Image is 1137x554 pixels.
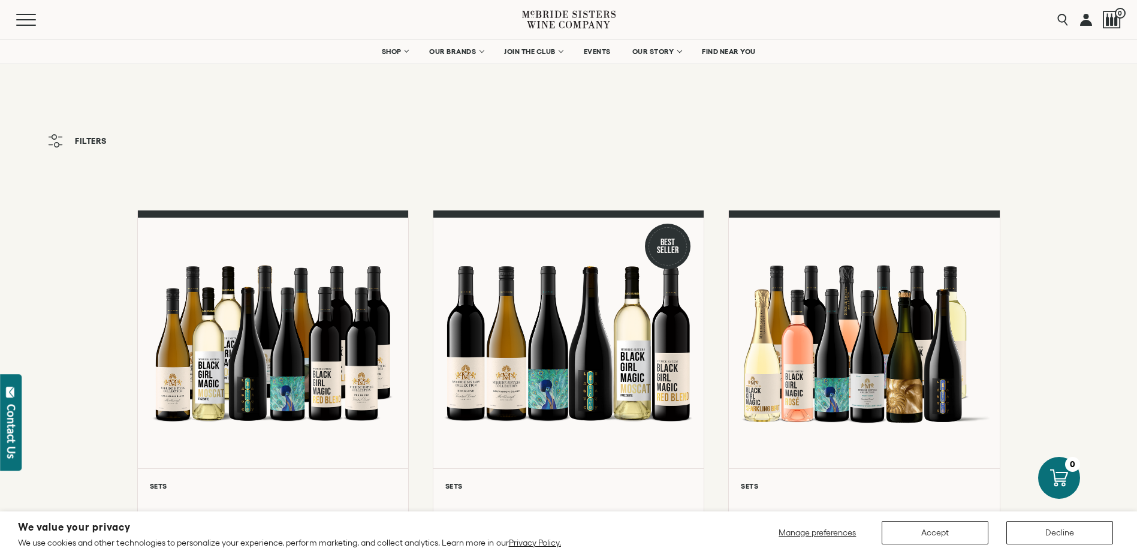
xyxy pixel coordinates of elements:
a: FIND NEAR YOU [694,40,764,64]
span: SHOP [381,47,402,56]
span: Filters [75,137,107,145]
button: Mobile Menu Trigger [16,14,59,26]
a: OUR BRANDS [421,40,490,64]
button: Manage preferences [771,521,864,544]
span: EVENTS [584,47,611,56]
p: We use cookies and other technologies to personalize your experience, perform marketing, and coll... [18,537,561,548]
button: Decline [1006,521,1113,544]
div: Contact Us [5,404,17,459]
button: Accept [882,521,988,544]
a: EVENTS [576,40,619,64]
h6: Sets [741,482,987,490]
a: JOIN THE CLUB [496,40,570,64]
h6: Sets [150,482,396,490]
div: 0 [1065,457,1080,472]
a: Privacy Policy. [509,538,561,547]
button: Filters [42,128,113,153]
span: OUR BRANDS [429,47,476,56]
span: OUR STORY [632,47,674,56]
span: FIND NEAR YOU [702,47,756,56]
h2: We value your privacy [18,522,561,532]
span: JOIN THE CLUB [504,47,556,56]
span: 0 [1115,8,1126,19]
h6: Sets [445,482,692,490]
span: Manage preferences [779,528,856,537]
a: SHOP [373,40,415,64]
a: OUR STORY [625,40,689,64]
